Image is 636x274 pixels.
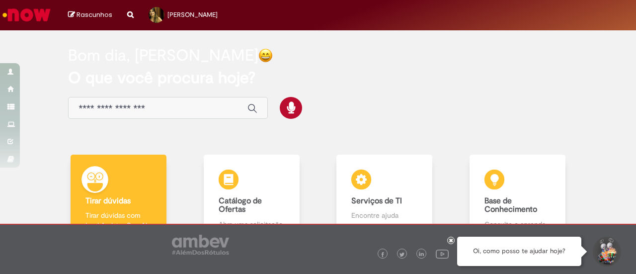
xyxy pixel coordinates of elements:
b: Tirar dúvidas [85,196,131,206]
a: Serviços de TI Encontre ajuda [318,155,451,241]
span: [PERSON_NAME] [167,10,218,19]
img: logo_footer_youtube.png [436,247,449,260]
a: Base de Conhecimento Consulte e aprenda [451,155,584,241]
img: logo_footer_facebook.png [380,252,385,257]
span: Rascunhos [77,10,112,19]
img: happy-face.png [258,48,273,63]
b: Catálogo de Ofertas [219,196,262,215]
img: logo_footer_twitter.png [399,252,404,257]
img: ServiceNow [1,5,52,25]
a: Tirar dúvidas Tirar dúvidas com Lupi Assist e Gen Ai [52,155,185,241]
p: Consulte e aprenda [484,219,551,229]
a: Rascunhos [68,10,112,20]
p: Encontre ajuda [351,210,417,220]
h2: O que você procura hoje? [68,69,567,87]
img: logo_footer_linkedin.png [419,252,424,258]
img: logo_footer_ambev_rotulo_gray.png [172,235,229,255]
b: Serviços de TI [351,196,402,206]
div: Oi, como posso te ajudar hoje? [457,237,581,266]
b: Base de Conhecimento [484,196,537,215]
button: Iniciar Conversa de Suporte [591,237,621,267]
p: Abra uma solicitação [219,219,285,229]
p: Tirar dúvidas com Lupi Assist e Gen Ai [85,210,152,230]
h2: Bom dia, [PERSON_NAME] [68,47,258,64]
a: Catálogo de Ofertas Abra uma solicitação [185,155,318,241]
